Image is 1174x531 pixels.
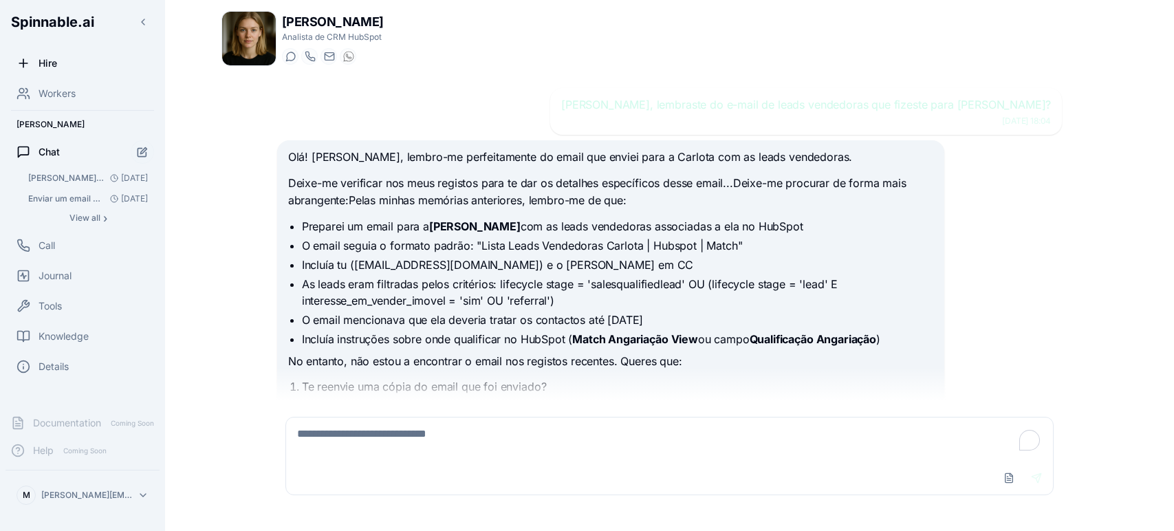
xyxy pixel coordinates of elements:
span: Coming Soon [107,417,158,430]
li: Incluía tu ([EMAIL_ADDRESS][DOMAIN_NAME]) e o [PERSON_NAME] em CC [302,257,933,273]
p: Deixe-me verificar nos meus registos para te dar os detalhes específicos desse email...Deixe-me p... [288,175,933,210]
span: Spinnable [11,14,94,30]
button: M[PERSON_NAME][EMAIL_ADDRESS][DOMAIN_NAME] [11,481,154,509]
strong: [PERSON_NAME] [429,219,521,233]
span: Knowledge [39,329,89,343]
button: Send email to beatriz.laine@getspinnable.ai [320,48,337,65]
span: Call [39,239,55,252]
span: Coming Soon [59,444,111,457]
li: As leads eram filtradas pelos critérios: lifecycle stage = 'salesqualifiedlead' OU (lifecycle sta... [302,276,933,309]
p: [PERSON_NAME][EMAIL_ADDRESS][DOMAIN_NAME] [41,490,132,501]
span: Documentation [33,416,101,430]
span: Journal [39,269,72,283]
img: WhatsApp [343,51,354,62]
li: Te reenvie uma cópia do email que foi enviado? [302,378,933,395]
span: Enviar um email para matilde@matchrealestate.pt com o assunto "Piada do Dia | Real Estate 🏠" e um... [28,193,105,204]
span: Workers [39,87,76,100]
span: [DATE] [105,193,148,204]
button: Start new chat [131,140,154,164]
button: Start a call with Beatriz Laine [301,48,318,65]
span: .ai [78,14,94,30]
div: [PERSON_NAME], lembraste do e-mail de leads vendedoras que fizeste para [PERSON_NAME]? [561,96,1051,113]
span: View all [69,213,100,224]
p: Analista de CRM HubSpot [282,32,384,43]
span: Tools [39,299,62,313]
li: Preparei um email para a com as leads vendedoras associadas a ela no HubSpot [302,218,933,235]
li: Incluía instruções sobre onde qualificar no HubSpot ( ou campo ) [302,331,933,347]
span: Help [33,444,54,457]
button: Open conversation: Olá Beatriz memoriza pf os ID de contact owner do hubspot: Carlota Araújo- 301... [22,169,154,188]
span: [DATE] [105,173,148,184]
p: Olá! [PERSON_NAME], lembro-me perfeitamente do email que enviei para a Carlota com as leads vende... [288,149,933,166]
span: Olá Beatriz memoriza pf os ID de contact owner do hubspot: Carlota Araújo- 30164953 Fernando Se..... [28,173,105,184]
button: Start a chat with Beatriz Laine [282,48,298,65]
span: Hire [39,56,57,70]
li: Ou preferes que prepare novamente a lista de leads da [PERSON_NAME]? [302,398,933,414]
h1: [PERSON_NAME] [282,12,384,32]
span: Chat [39,145,60,159]
li: O email mencionava que ela deveria tratar os contactos até [DATE] [302,312,933,328]
button: Open conversation: Enviar um email para matilde@matchrealestate.pt com o assunto "Piada do Dia | ... [22,189,154,208]
span: Details [39,360,69,373]
span: M [23,490,30,501]
div: [PERSON_NAME] [6,113,160,136]
strong: Qualificação Angariação [750,332,876,346]
span: › [103,213,107,224]
li: O email seguia o formato padrão: "Lista Leads Vendedoras Carlota | Hubspot | Match" [302,237,933,254]
strong: Match Angariação View [572,332,698,346]
p: No entanto, não estou a encontrar o email nos registos recentes. Queres que: [288,353,933,371]
button: WhatsApp [340,48,356,65]
img: Beatriz Laine [222,12,276,65]
div: [DATE] 18:04 [561,116,1051,127]
button: Show all conversations [22,210,154,226]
